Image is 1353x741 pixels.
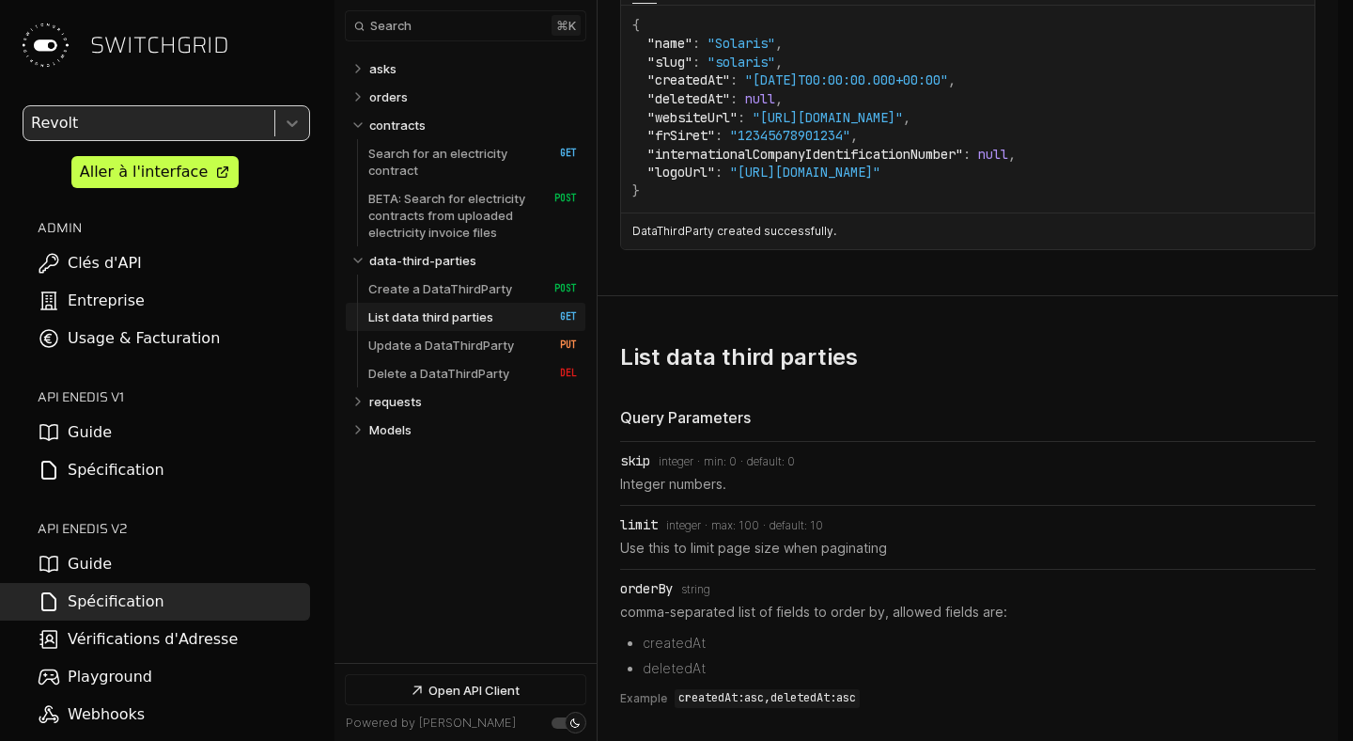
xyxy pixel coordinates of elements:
[643,633,1315,653] li: createdAt
[369,55,578,83] a: asks
[334,46,597,663] nav: Table of contents for Api
[540,310,577,323] span: GET
[38,387,310,406] h2: API ENEDIS v1
[540,367,577,380] span: DEL
[369,83,578,111] a: orders
[620,453,650,468] div: skip
[747,455,787,468] div: default:
[692,35,700,52] span: :
[730,90,738,107] span: :
[369,117,426,134] p: contracts
[963,146,971,163] span: :
[540,282,577,295] span: POST
[368,275,577,303] a: Create a DataThirdParty POST
[368,365,509,382] p: Delete a DataThirdParty
[540,147,577,160] span: GET
[1008,146,1016,163] span: ,
[80,161,208,183] div: Aller à l'interface
[704,455,729,468] div: min:
[810,519,823,532] span: 10
[738,109,745,126] span: :
[620,517,658,532] div: limit
[15,15,75,75] img: Switchgrid Logo
[647,71,730,88] span: "createdAt"
[368,331,577,359] a: Update a DataThirdParty PUT
[346,675,585,704] a: Open API Client
[369,60,397,77] p: asks
[681,583,710,596] span: string
[775,54,783,71] span: ,
[540,339,577,352] span: PUT
[753,109,903,126] span: "[URL][DOMAIN_NAME]"
[666,519,701,532] span: integer
[369,111,578,139] a: contracts
[647,146,963,163] span: "internationalCompanyIdentificationNumber"
[620,407,1315,429] div: Query Parameters
[770,519,810,532] div: default:
[368,308,493,325] p: List data third parties
[552,15,581,36] kbd: ⌘ k
[730,71,738,88] span: :
[368,190,535,241] p: BETA: Search for electricity contracts from uploaded electricity invoice files
[850,127,858,144] span: ,
[38,519,310,538] h2: API ENEDIS v2
[620,343,858,370] h3: List data third parties
[715,164,723,181] span: :
[632,17,640,34] span: {
[730,127,850,144] span: "12345678901234"
[692,54,700,71] span: :
[370,19,412,33] span: Search
[775,35,783,52] span: ,
[368,337,514,354] p: Update a DataThirdParty
[620,538,1315,558] p: Use this to limit page size when paginating
[643,658,1315,678] li: deletedAt
[730,164,880,181] span: "[URL][DOMAIN_NAME]"
[369,387,578,416] a: requests
[647,109,738,126] span: "websiteUrl"
[948,71,956,88] span: ,
[978,146,1008,163] span: null
[647,90,730,107] span: "deletedAt"
[368,139,577,184] a: Search for an electricity contract GET
[368,145,535,179] p: Search for an electricity contract
[745,71,948,88] span: "[DATE]T00:00:00.000+00:00"
[715,127,723,144] span: :
[346,716,516,730] a: Powered by [PERSON_NAME]
[369,421,412,438] p: Models
[745,90,775,107] span: null
[708,35,775,52] span: "Solaris"
[369,246,578,275] a: data-third-parties
[729,455,737,468] span: 0
[739,519,759,532] span: 100
[632,223,836,240] p: DataThirdParty created successfully.
[787,455,795,468] span: 0
[647,54,692,71] span: "slug"
[632,182,640,199] span: }
[71,156,239,188] a: Aller à l'interface
[659,455,693,468] span: integer
[647,127,715,144] span: "frSiret"
[675,689,860,708] code: createdAt:asc,deletedAt:asc
[368,303,577,331] a: List data third parties GET
[620,602,1315,622] p: comma-separated list of fields to order by, allowed fields are:
[90,30,229,60] span: SWITCHGRID
[647,35,692,52] span: "name"
[368,184,577,246] a: BETA: Search for electricity contracts from uploaded electricity invoice files POST
[903,109,910,126] span: ,
[369,393,422,410] p: requests
[620,581,673,596] div: orderBy
[620,689,667,708] span: Example
[540,192,577,205] span: POST
[369,88,408,105] p: orders
[775,90,783,107] span: ,
[569,717,581,729] div: Set light mode
[368,280,512,297] p: Create a DataThirdParty
[647,164,715,181] span: "logoUrl"
[711,519,739,532] div: max:
[369,252,476,269] p: data-third-parties
[368,359,577,387] a: Delete a DataThirdParty DEL
[708,54,775,71] span: "solaris"
[369,416,578,444] a: Models
[38,218,310,237] h2: ADMIN
[620,474,1315,494] p: Integer numbers.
